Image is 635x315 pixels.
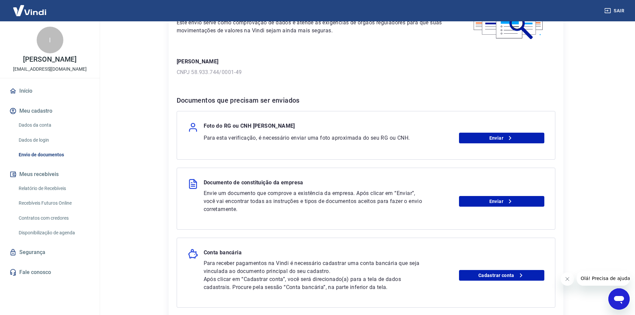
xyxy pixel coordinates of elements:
p: Envie um documento que comprove a existência da empresa. Após clicar em “Enviar”, você vai encont... [204,189,425,213]
p: [PERSON_NAME] [177,58,555,66]
img: user.af206f65c40a7206969b71a29f56cfb7.svg [188,122,198,133]
button: Meu cadastro [8,104,92,118]
p: Conta bancária [204,249,242,259]
h6: Documentos que precisam ser enviados [177,95,555,106]
a: Dados de login [16,133,92,147]
a: Início [8,84,92,98]
img: Vindi [8,0,51,21]
a: Contratos com credores [16,211,92,225]
p: [PERSON_NAME] [23,56,76,63]
a: Cadastrar conta [459,270,544,281]
a: Dados da conta [16,118,92,132]
a: Relatório de Recebíveis [16,182,92,195]
a: Enviar [459,196,544,207]
img: file.3f2e98d22047474d3a157069828955b5.svg [188,179,198,189]
a: Segurança [8,245,92,260]
a: Fale conosco [8,265,92,280]
a: Envio de documentos [16,148,92,162]
p: Foto do RG ou CNH [PERSON_NAME] [204,122,295,133]
button: Meus recebíveis [8,167,92,182]
a: Recebíveis Futuros Online [16,196,92,210]
p: Este envio serve como comprovação de dados e atende as exigências de órgãos reguladores para que ... [177,19,446,35]
iframe: Mensagem da empresa [577,271,630,286]
div: I [37,27,63,53]
p: Documento de constituição da empresa [204,179,303,189]
p: Após clicar em “Cadastrar conta”, você será direcionado(a) para a tela de dados cadastrais. Procu... [204,275,425,291]
iframe: Fechar mensagem [561,272,574,286]
img: money_pork.0c50a358b6dafb15dddc3eea48f23780.svg [188,249,198,259]
iframe: Botão para abrir a janela de mensagens [608,288,630,310]
p: CNPJ 58.933.744/0001-49 [177,68,555,76]
p: Para esta verificação, é necessário enviar uma foto aproximada do seu RG ou CNH. [204,134,425,142]
p: Para receber pagamentos na Vindi é necessário cadastrar uma conta bancária que seja vinculada ao ... [204,259,425,275]
button: Sair [603,5,627,17]
span: Olá! Precisa de ajuda? [4,5,56,10]
a: Enviar [459,133,544,143]
a: Disponibilização de agenda [16,226,92,240]
p: [EMAIL_ADDRESS][DOMAIN_NAME] [13,66,87,73]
